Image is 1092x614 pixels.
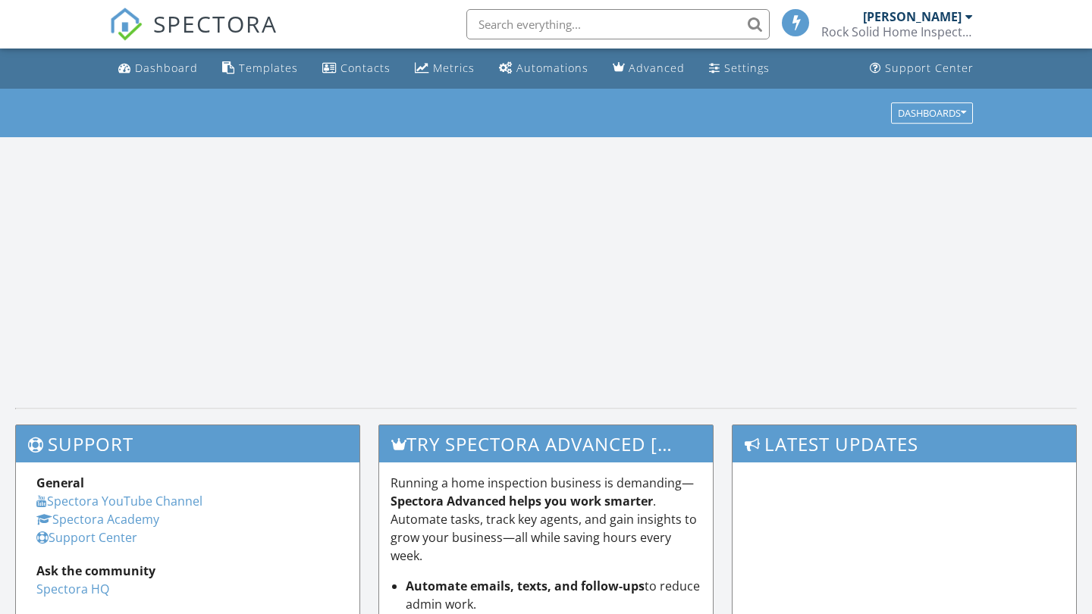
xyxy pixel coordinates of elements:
[36,581,109,597] a: Spectora HQ
[109,8,143,41] img: The Best Home Inspection Software - Spectora
[239,61,298,75] div: Templates
[898,108,966,118] div: Dashboards
[409,55,481,83] a: Metrics
[16,425,359,462] h3: Support
[36,529,137,546] a: Support Center
[406,577,702,613] li: to reduce admin work.
[112,55,204,83] a: Dashboard
[316,55,397,83] a: Contacts
[135,61,198,75] div: Dashboard
[493,55,595,83] a: Automations (Basic)
[607,55,691,83] a: Advanced
[885,61,974,75] div: Support Center
[629,61,685,75] div: Advanced
[703,55,776,83] a: Settings
[516,61,588,75] div: Automations
[109,20,278,52] a: SPECTORA
[391,493,653,509] strong: Spectora Advanced helps you work smarter
[36,511,159,528] a: Spectora Academy
[36,475,84,491] strong: General
[153,8,278,39] span: SPECTORA
[466,9,770,39] input: Search everything...
[864,55,980,83] a: Support Center
[406,578,645,594] strong: Automate emails, texts, and follow-ups
[216,55,304,83] a: Templates
[379,425,714,462] h3: Try spectora advanced [DATE]
[340,61,391,75] div: Contacts
[36,562,339,580] div: Ask the community
[433,61,475,75] div: Metrics
[724,61,770,75] div: Settings
[733,425,1076,462] h3: Latest Updates
[36,493,202,509] a: Spectora YouTube Channel
[821,24,973,39] div: Rock Solid Home Inspections, LLC
[863,9,962,24] div: [PERSON_NAME]
[891,102,973,124] button: Dashboards
[391,474,702,565] p: Running a home inspection business is demanding— . Automate tasks, track key agents, and gain ins...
